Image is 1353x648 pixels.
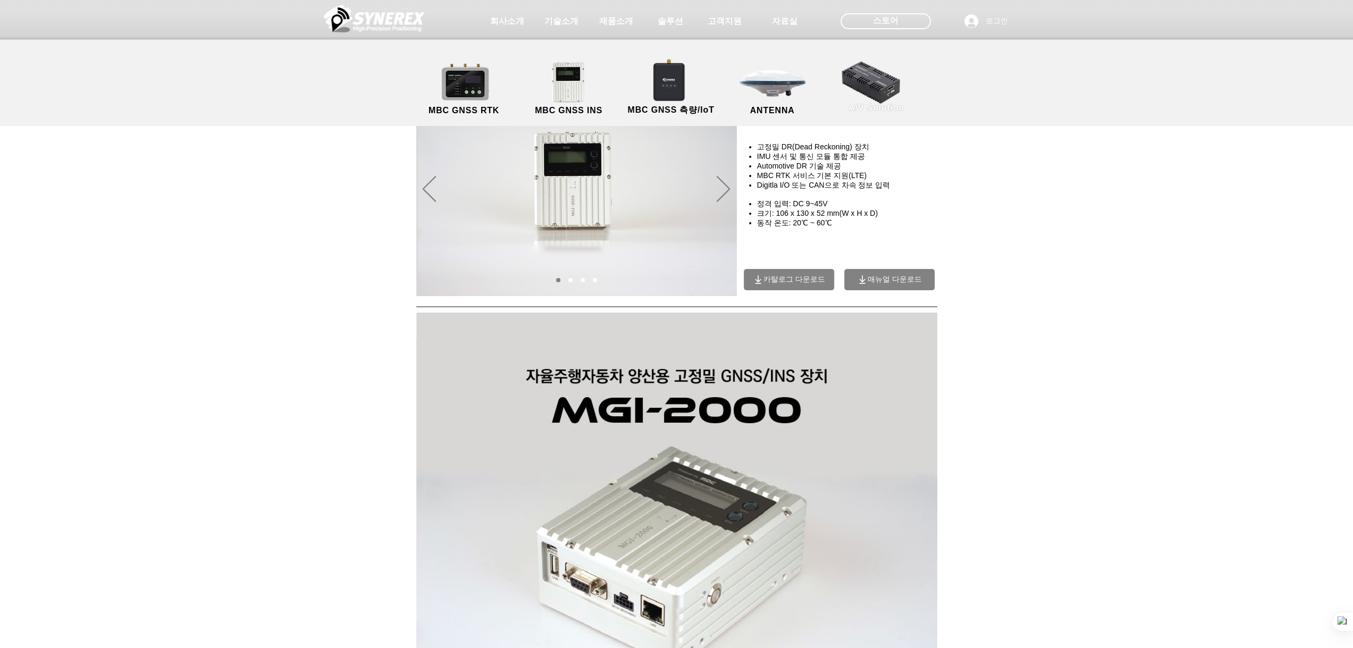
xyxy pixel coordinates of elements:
img: 씨너렉스_White_simbol_대지 1.png [324,3,425,35]
span: 고객지원 [708,16,742,27]
span: MBC GNSS 측량/IoT [627,105,714,116]
a: 기술소개 [535,11,588,32]
div: 스토어 [841,13,931,29]
span: 카탈로그 다운로드 [763,275,825,284]
button: 다음 [717,176,730,204]
span: MBC GNSS INS [535,106,602,115]
a: 매뉴얼 다운로드 [844,269,935,290]
img: SynRTK__.png [643,53,697,107]
a: MBC GNSS RTK [416,61,512,117]
span: 정격 입력: DC 9~45V [757,199,828,208]
span: 로그인 [982,16,1012,27]
span: ANTENNA [750,106,795,115]
span: MBC GNSS RTK [428,106,499,115]
a: ANTENNA [725,61,820,117]
span: Automotive DR 기술 제공 [757,162,841,170]
span: MBC RTK 서비스 기본 지원(LTE) [757,171,867,180]
a: MBC GNSS INS [521,61,617,117]
span: 솔루션 [658,16,683,27]
a: 자료실 [758,11,811,32]
span: 기술소개 [544,16,578,27]
img: MGI2000_front.jpeg [417,83,737,296]
span: ​크기: 106 x 130 x 52 mm(W x H x D) [757,209,878,217]
div: 슬라이드쇼 [416,83,737,296]
span: 동작 온도: 20℃ ~ 60℃ [757,218,832,227]
a: MBC GNSS 측량/IoT [619,61,723,117]
span: 자료실 [772,16,797,27]
a: 제품소개 [590,11,643,32]
span: Digitla I/O 또는 CAN으로 차속 정보 입력 [757,181,890,189]
span: A/V Solution [848,103,904,113]
span: 스토어 [873,15,898,27]
a: 02 [568,278,573,282]
a: 카탈로그 다운로드 [744,269,834,290]
a: 솔루션 [644,11,697,32]
iframe: Wix Chat [1156,313,1353,648]
a: 회사소개 [481,11,534,32]
nav: 슬라이드 [552,278,601,282]
a: 01 [556,278,560,282]
a: 03 [581,278,585,282]
img: MGI2000_front-removebg-preview (1).png [537,59,603,105]
button: 이전 [423,176,436,204]
a: A/V Solution [829,58,925,114]
a: 고객지원 [698,11,751,32]
button: 로그인 [957,11,1015,31]
a: 04 [593,278,597,282]
span: 회사소개 [490,16,524,27]
span: 매뉴얼 다운로드 [868,275,922,284]
span: 제품소개 [599,16,633,27]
